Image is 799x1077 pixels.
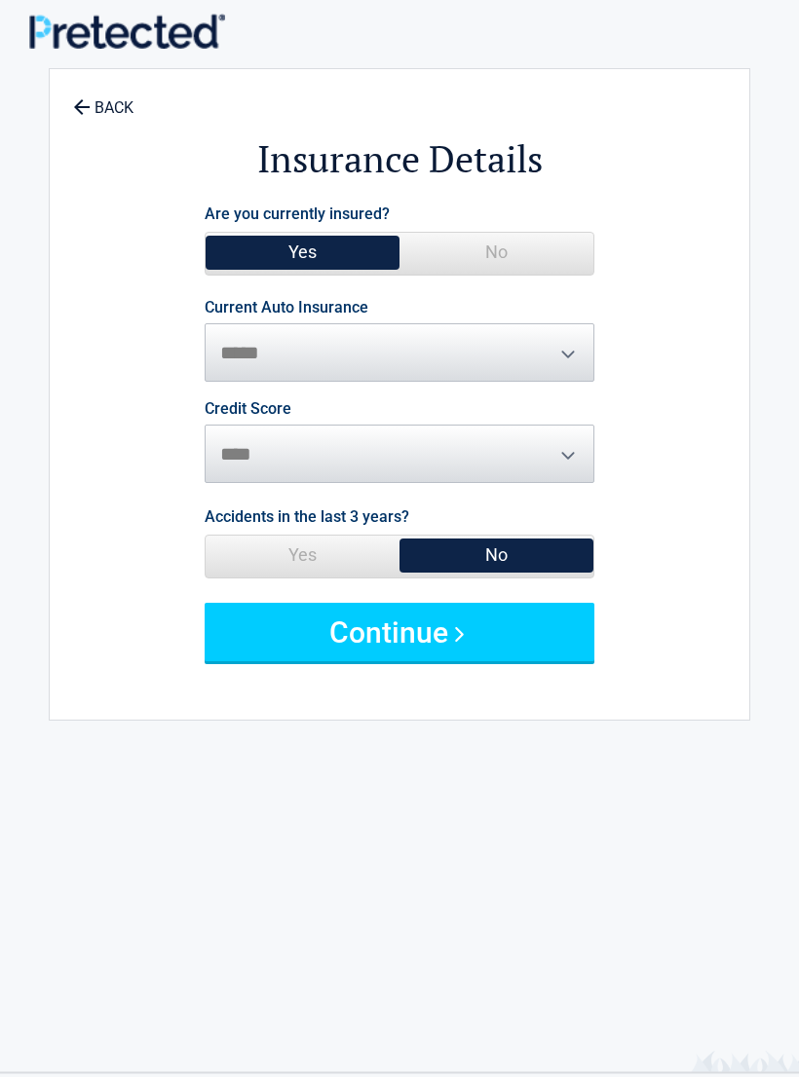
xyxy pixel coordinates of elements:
[206,233,399,272] span: Yes
[205,300,368,316] label: Current Auto Insurance
[205,401,291,417] label: Credit Score
[59,134,740,184] h2: Insurance Details
[206,536,399,575] span: Yes
[399,536,593,575] span: No
[69,82,137,116] a: BACK
[29,14,225,49] img: Main Logo
[399,233,593,272] span: No
[205,201,390,227] label: Are you currently insured?
[205,503,409,530] label: Accidents in the last 3 years?
[205,603,594,661] button: Continue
